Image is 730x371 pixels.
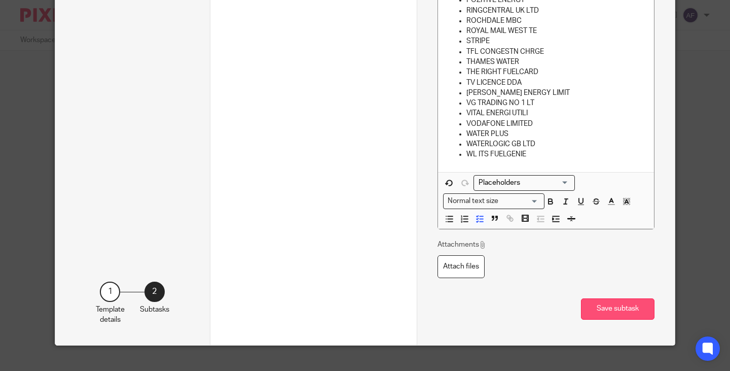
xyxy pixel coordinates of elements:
p: RINGCENTRAL UK LTD [466,6,646,16]
p: ROYAL MAIL WEST TE [466,26,646,36]
p: WL ITS FUELGENIE [466,149,646,159]
p: WATER PLUS [466,129,646,139]
p: TFL CONGESTN CHRGE [466,47,646,57]
div: Text styles [443,193,544,209]
span: Normal text size [446,196,501,207]
p: TV LICENCE DDA [466,78,646,88]
p: ROCHDALE MBC [466,16,646,26]
p: WATERLOGIC GB LTD [466,139,646,149]
label: Attach files [437,255,485,278]
div: Placeholders [473,175,575,191]
p: [PERSON_NAME] ENERGY LIMIT [466,88,646,98]
p: THE RIGHT FUELCARD [466,67,646,77]
p: VITAL ENERGI UTILI [466,108,646,118]
input: Search for option [502,196,538,207]
div: Search for option [473,175,575,191]
p: THAMES WATER [466,57,646,67]
p: Attachments [437,240,487,250]
button: Save subtask [581,298,654,320]
p: VODAFONE LIMITED [466,119,646,129]
input: Search for option [475,178,569,188]
p: Template details [96,305,125,325]
p: Subtasks [140,305,169,315]
p: STRIPE [466,36,646,46]
div: 2 [144,282,165,302]
div: 1 [100,282,120,302]
div: Search for option [443,193,544,209]
p: VG TRADING NO 1 LT [466,98,646,108]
